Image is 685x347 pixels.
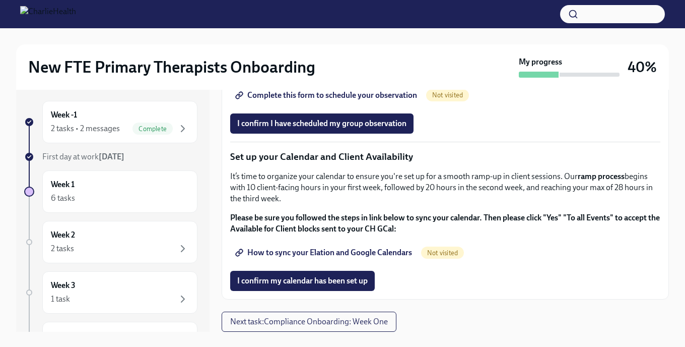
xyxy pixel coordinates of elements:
[51,179,75,190] h6: Week 1
[51,123,120,134] div: 2 tasks • 2 messages
[24,151,197,162] a: First day at work[DATE]
[421,249,464,257] span: Not visited
[28,57,315,77] h2: New FTE Primary Therapists Onboarding
[51,280,76,291] h6: Week 3
[230,271,375,291] button: I confirm my calendar has been set up
[230,85,424,105] a: Complete this form to schedule your observation
[99,152,124,161] strong: [DATE]
[230,213,660,234] strong: Please be sure you followed the steps in link below to sync your calendar. Then please click "Yes...
[237,276,368,286] span: I confirm my calendar has been set up
[237,248,412,258] span: How to sync your Elation and Google Calendars
[24,101,197,143] a: Week -12 tasks • 2 messagesComplete
[42,152,124,161] span: First day at work
[426,91,469,99] span: Not visited
[230,317,388,327] span: Next task : Compliance Onboarding: Week One
[628,58,657,76] h3: 40%
[237,119,406,129] span: I confirm I have scheduled my group observation
[51,243,74,254] div: 2 tasks
[222,312,396,332] button: Next task:Compliance Onboarding: Week One
[578,171,625,181] strong: ramp process
[24,271,197,314] a: Week 31 task
[519,56,562,68] strong: My progress
[230,243,419,263] a: How to sync your Elation and Google Calendars
[230,171,660,204] p: It’s time to organize your calendar to ensure you're set up for a smooth ramp-up in client sessio...
[51,330,76,341] h6: Week 4
[24,221,197,263] a: Week 22 tasks
[20,6,76,22] img: CharlieHealth
[24,170,197,213] a: Week 16 tasks
[51,294,70,305] div: 1 task
[132,125,173,133] span: Complete
[230,113,414,134] button: I confirm I have scheduled my group observation
[51,193,75,204] div: 6 tasks
[51,109,77,121] h6: Week -1
[230,150,660,163] p: Set up your Calendar and Client Availability
[51,229,75,241] h6: Week 2
[237,90,417,100] span: Complete this form to schedule your observation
